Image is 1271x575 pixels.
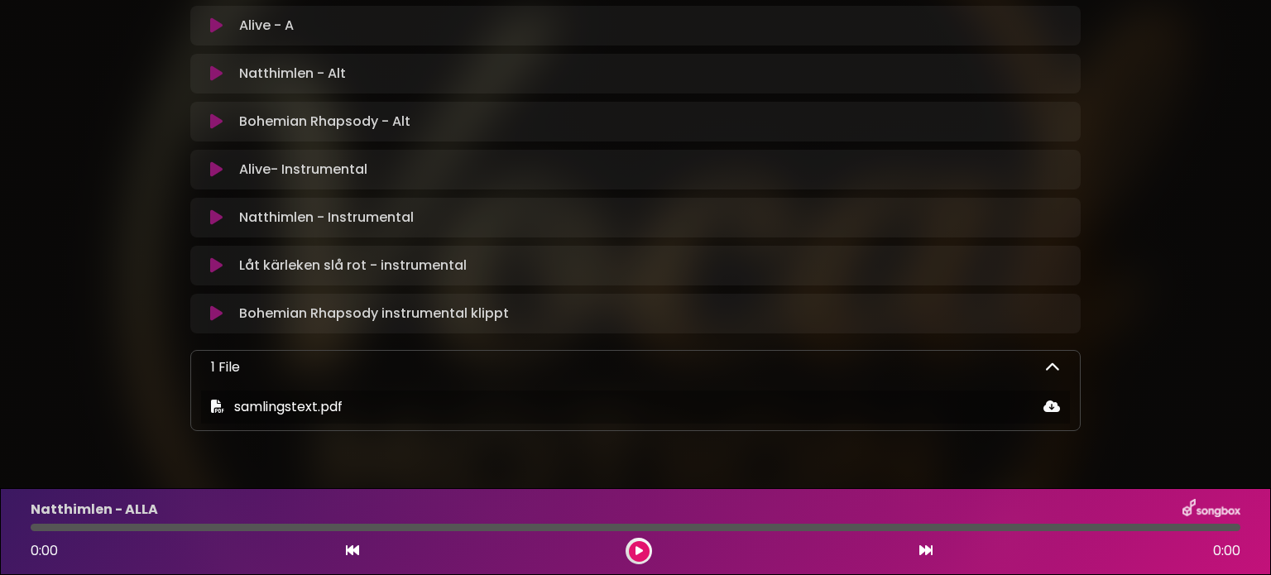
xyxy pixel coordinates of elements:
p: Bohemian Rhapsody instrumental klippt [239,304,509,323]
p: Natthimlen - Instrumental [239,208,414,228]
p: Alive - A [239,16,294,36]
p: Natthimlen - Alt [239,64,346,84]
p: Bohemian Rhapsody - Alt [239,112,410,132]
p: Alive- Instrumental [239,160,367,180]
span: samlingstext.pdf [234,397,343,416]
p: 1 File [211,357,240,377]
p: Låt kärleken slå rot - instrumental [239,256,467,276]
